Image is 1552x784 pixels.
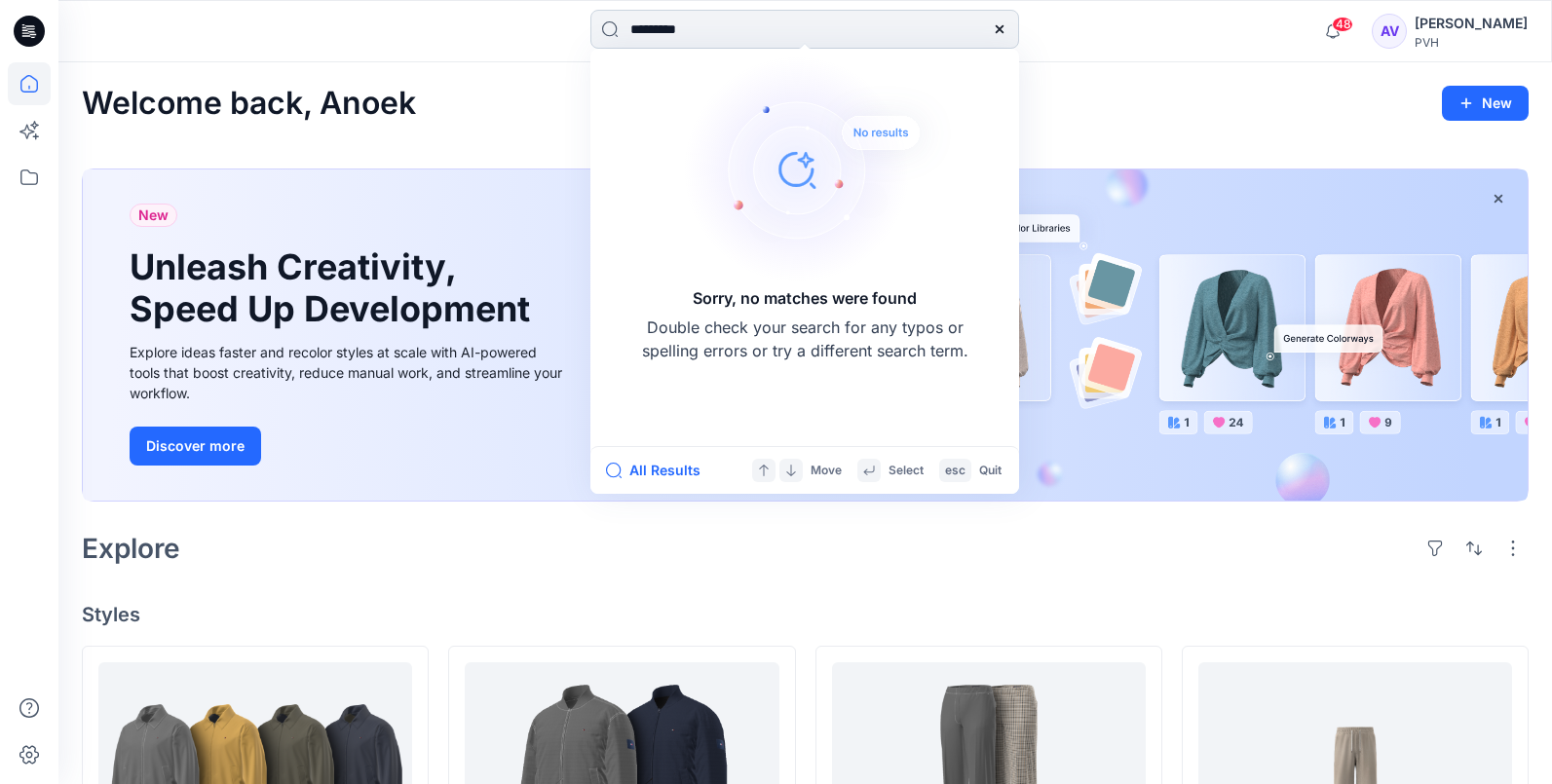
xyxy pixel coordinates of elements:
[130,342,568,403] div: Explore ideas faster and recolor styles at scale with AI-powered tools that boost creativity, red...
[1415,35,1528,50] div: PVH
[684,53,957,286] img: Sorry, no matches were found
[693,286,917,310] h5: Sorry, no matches were found
[979,461,1002,481] p: Quit
[945,461,965,481] p: esc
[889,461,924,481] p: Select
[130,427,261,466] button: Discover more
[82,533,180,564] h2: Explore
[1372,14,1407,49] div: AV
[82,86,416,122] h2: Welcome back, Anoek
[1415,12,1528,35] div: [PERSON_NAME]
[639,316,970,362] p: Double check your search for any typos or spelling errors or try a different search term.
[130,246,539,330] h1: Unleash Creativity, Speed Up Development
[811,461,842,481] p: Move
[138,204,169,227] span: New
[130,427,568,466] a: Discover more
[1332,17,1353,32] span: 48
[1442,86,1529,121] button: New
[82,603,1529,626] h4: Styles
[606,459,713,482] button: All Results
